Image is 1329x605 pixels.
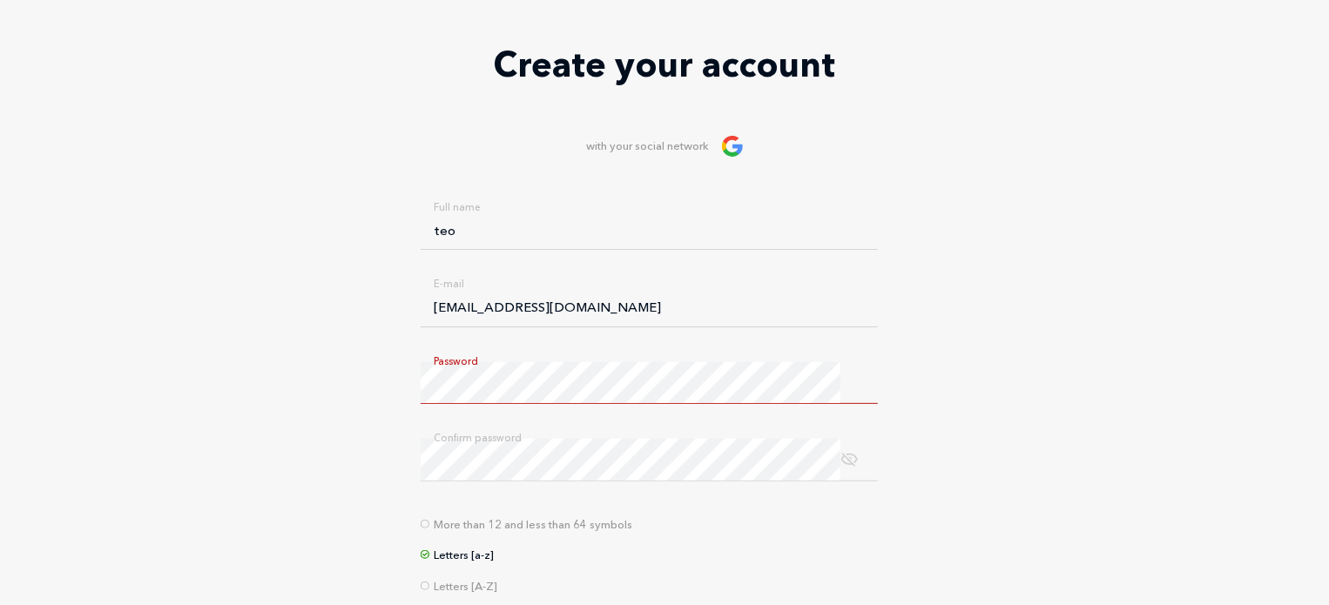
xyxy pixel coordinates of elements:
[421,578,908,595] p: Letters [A-Z]
[430,200,484,215] label: Full name
[421,362,840,404] input: Enter password
[421,285,878,326] input: Enter email
[430,432,525,447] label: Confirm password
[421,547,908,564] p: Letters [a-z]
[421,516,908,534] p: More than 12 and less than 64 symbols
[421,439,840,481] input: Enter password again
[26,38,1303,91] p: Create your account
[430,278,468,292] label: E-mail
[722,136,743,157] img: Google icon
[430,354,482,369] label: Password
[421,208,878,250] input: Enter fullName
[586,138,709,152] span: with your social network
